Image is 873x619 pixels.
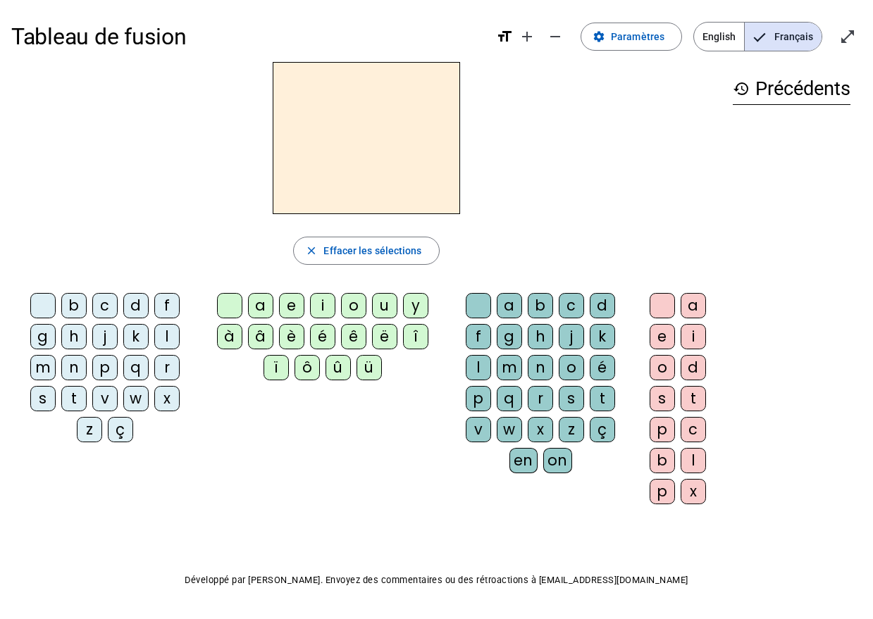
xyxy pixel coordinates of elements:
[834,23,862,51] button: Entrer en plein écran
[466,417,491,442] div: v
[581,23,682,51] button: Paramètres
[650,448,675,473] div: b
[217,324,242,349] div: à
[519,28,535,45] mat-icon: add
[681,293,706,318] div: a
[693,22,822,51] mat-button-toggle-group: Language selection
[154,386,180,411] div: x
[590,417,615,442] div: ç
[497,386,522,411] div: q
[650,386,675,411] div: s
[372,293,397,318] div: u
[30,355,56,380] div: m
[496,28,513,45] mat-icon: format_size
[839,28,856,45] mat-icon: open_in_full
[528,386,553,411] div: r
[611,28,664,45] span: Paramètres
[650,479,675,504] div: p
[154,293,180,318] div: f
[61,386,87,411] div: t
[590,293,615,318] div: d
[541,23,569,51] button: Diminuer la taille de la police
[497,324,522,349] div: g
[559,324,584,349] div: j
[92,293,118,318] div: c
[466,355,491,380] div: l
[681,479,706,504] div: x
[497,293,522,318] div: a
[681,417,706,442] div: c
[11,14,485,59] h1: Tableau de fusion
[590,386,615,411] div: t
[154,355,180,380] div: r
[295,355,320,380] div: ô
[681,355,706,380] div: d
[123,355,149,380] div: q
[154,324,180,349] div: l
[92,355,118,380] div: p
[694,23,744,51] span: English
[543,448,572,473] div: on
[61,293,87,318] div: b
[372,324,397,349] div: ë
[279,293,304,318] div: e
[323,242,421,259] span: Effacer les sélections
[559,355,584,380] div: o
[123,324,149,349] div: k
[559,293,584,318] div: c
[403,324,428,349] div: î
[497,355,522,380] div: m
[61,324,87,349] div: h
[509,448,538,473] div: en
[403,293,428,318] div: y
[326,355,351,380] div: û
[30,324,56,349] div: g
[681,324,706,349] div: i
[528,355,553,380] div: n
[30,386,56,411] div: s
[650,355,675,380] div: o
[513,23,541,51] button: Augmenter la taille de la police
[77,417,102,442] div: z
[590,324,615,349] div: k
[248,324,273,349] div: â
[341,293,366,318] div: o
[466,386,491,411] div: p
[310,293,335,318] div: i
[341,324,366,349] div: ê
[466,324,491,349] div: f
[559,417,584,442] div: z
[11,572,862,589] p: Développé par [PERSON_NAME]. Envoyez des commentaires ou des rétroactions à [EMAIL_ADDRESS][DOMAI...
[264,355,289,380] div: ï
[92,386,118,411] div: v
[650,324,675,349] div: e
[305,244,318,257] mat-icon: close
[681,386,706,411] div: t
[293,237,439,265] button: Effacer les sélections
[547,28,564,45] mat-icon: remove
[123,293,149,318] div: d
[108,417,133,442] div: ç
[310,324,335,349] div: é
[593,30,605,43] mat-icon: settings
[528,324,553,349] div: h
[559,386,584,411] div: s
[248,293,273,318] div: a
[497,417,522,442] div: w
[92,324,118,349] div: j
[528,417,553,442] div: x
[279,324,304,349] div: è
[590,355,615,380] div: é
[650,417,675,442] div: p
[681,448,706,473] div: l
[61,355,87,380] div: n
[733,73,850,105] h3: Précédents
[733,80,750,97] mat-icon: history
[123,386,149,411] div: w
[357,355,382,380] div: ü
[528,293,553,318] div: b
[745,23,822,51] span: Français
